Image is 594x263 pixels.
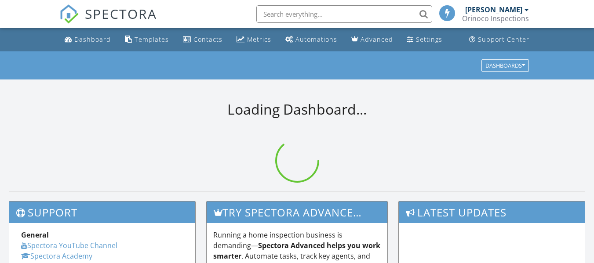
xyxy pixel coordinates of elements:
[295,35,337,43] div: Automations
[462,14,529,23] div: Orinoco Inspections
[404,32,446,48] a: Settings
[416,35,442,43] div: Settings
[348,32,397,48] a: Advanced
[121,32,172,48] a: Templates
[213,241,380,261] strong: Spectora Advanced helps you work smarter
[85,4,157,23] span: SPECTORA
[74,35,111,43] div: Dashboard
[21,241,117,250] a: Spectora YouTube Channel
[485,62,525,68] div: Dashboards
[59,4,79,24] img: The Best Home Inspection Software - Spectora
[21,230,49,240] strong: General
[61,32,114,48] a: Dashboard
[466,32,533,48] a: Support Center
[481,59,529,72] button: Dashboards
[282,32,341,48] a: Automations (Basic)
[207,202,387,223] h3: Try spectora advanced [DATE]
[233,32,275,48] a: Metrics
[361,35,393,43] div: Advanced
[135,35,169,43] div: Templates
[465,5,522,14] div: [PERSON_NAME]
[21,251,92,261] a: Spectora Academy
[179,32,226,48] a: Contacts
[59,12,157,30] a: SPECTORA
[478,35,529,43] div: Support Center
[9,202,195,223] h3: Support
[193,35,222,43] div: Contacts
[247,35,271,43] div: Metrics
[399,202,585,223] h3: Latest Updates
[256,5,432,23] input: Search everything...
